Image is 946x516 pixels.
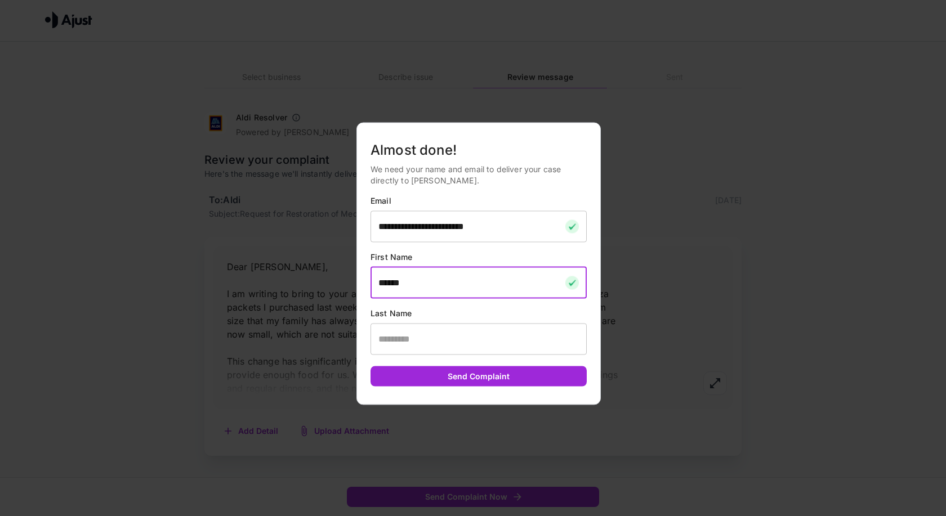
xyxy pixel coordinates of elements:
p: First Name [371,251,587,262]
img: checkmark [565,276,579,289]
p: Last Name [371,307,587,318]
p: We need your name and email to deliver your case directly to [PERSON_NAME]. [371,163,587,186]
h5: Almost done! [371,141,587,159]
button: Send Complaint [371,366,587,387]
img: checkmark [565,219,579,233]
p: Email [371,195,587,206]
